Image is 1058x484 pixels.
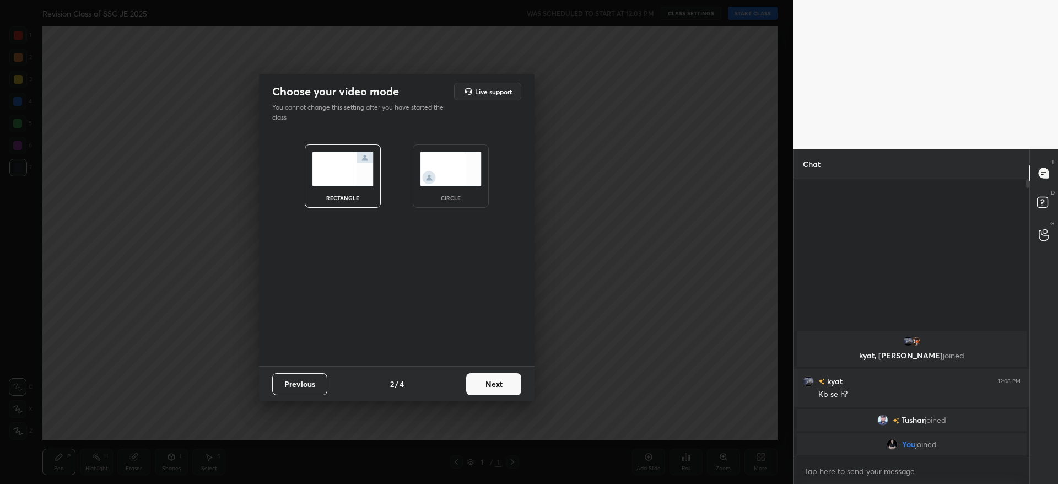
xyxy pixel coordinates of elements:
[400,378,404,390] h4: 4
[887,439,898,450] img: bf1e84bf73f945abbc000c2175944321.jpg
[825,375,843,387] h6: kyat
[794,149,829,179] p: Chat
[818,389,1021,400] div: Kb se h?
[902,416,925,424] span: Tushar
[818,379,825,385] img: no-rating-badge.077c3623.svg
[893,418,899,424] img: no-rating-badge.077c3623.svg
[475,88,512,95] h5: Live support
[943,350,964,361] span: joined
[925,416,946,424] span: joined
[1050,219,1055,228] p: G
[915,440,937,449] span: joined
[466,373,521,395] button: Next
[803,351,1020,360] p: kyat, [PERSON_NAME]
[998,378,1021,385] div: 12:08 PM
[272,84,399,99] h2: Choose your video mode
[321,195,365,201] div: rectangle
[429,195,473,201] div: circle
[1051,189,1055,197] p: D
[877,415,888,426] img: ab488a11486247f580677d9337a89746.jpg
[794,329,1029,458] div: grid
[272,103,451,122] p: You cannot change this setting after you have started the class
[390,378,394,390] h4: 2
[803,376,814,387] img: 6ba46531e97a438a9be9ebb2e6454216.jpg
[1051,158,1055,166] p: T
[903,336,914,347] img: 6ba46531e97a438a9be9ebb2e6454216.jpg
[395,378,398,390] h4: /
[312,152,374,186] img: normalScreenIcon.ae25ed63.svg
[272,373,327,395] button: Previous
[902,440,915,449] span: You
[420,152,482,186] img: circleScreenIcon.acc0effb.svg
[910,336,921,347] img: 5383efa7a74a4c0d9437bc159205a728.jpg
